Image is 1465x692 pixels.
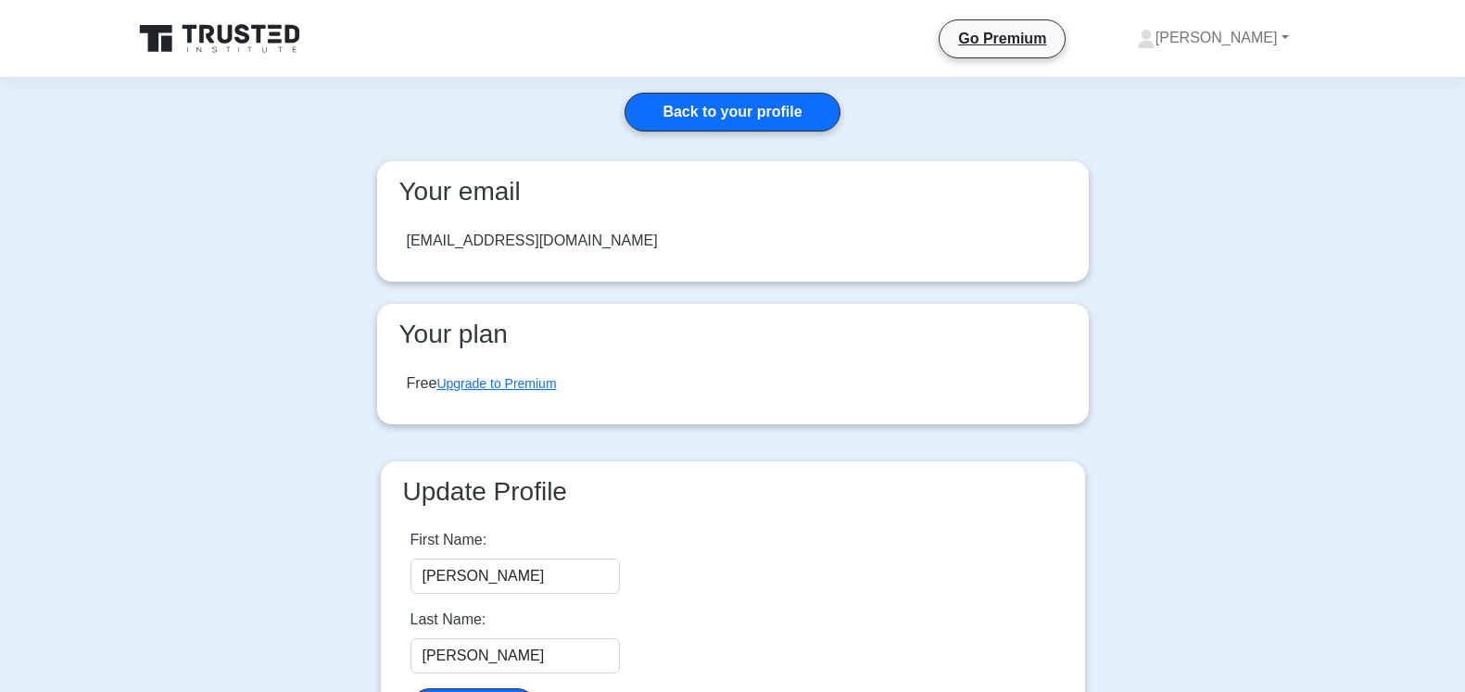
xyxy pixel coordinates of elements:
h3: Your plan [392,319,1074,350]
div: [EMAIL_ADDRESS][DOMAIN_NAME] [407,230,658,252]
h3: Update Profile [396,476,1070,508]
a: Upgrade to Premium [436,376,556,391]
a: Back to your profile [625,93,840,132]
h3: Your email [392,176,1074,208]
div: Free [407,372,557,395]
a: [PERSON_NAME] [1092,19,1333,57]
a: Go Premium [947,27,1057,50]
label: First Name: [410,529,487,551]
label: Last Name: [410,609,486,631]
